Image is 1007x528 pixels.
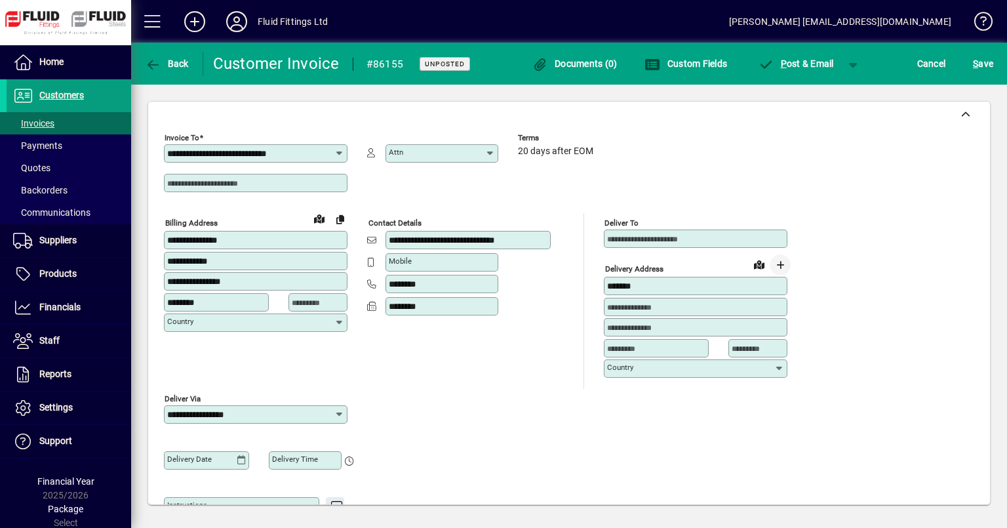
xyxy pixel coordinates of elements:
[7,258,131,291] a: Products
[518,134,597,142] span: Terms
[142,52,192,75] button: Back
[917,53,946,74] span: Cancel
[39,436,72,446] span: Support
[604,218,639,228] mat-label: Deliver To
[39,235,77,245] span: Suppliers
[37,476,94,487] span: Financial Year
[13,118,54,129] span: Invoices
[165,133,199,142] mat-label: Invoice To
[7,425,131,458] a: Support
[7,291,131,324] a: Financials
[13,207,90,218] span: Communications
[641,52,730,75] button: Custom Fields
[749,254,770,275] a: View on map
[13,185,68,195] span: Backorders
[39,402,73,413] span: Settings
[13,140,62,151] span: Payments
[272,455,318,464] mat-label: Delivery time
[532,58,618,69] span: Documents (0)
[529,52,621,75] button: Documents (0)
[729,11,951,32] div: [PERSON_NAME] [EMAIL_ADDRESS][DOMAIN_NAME]
[131,52,203,75] app-page-header-button: Back
[48,504,83,514] span: Package
[213,53,340,74] div: Customer Invoice
[970,52,997,75] button: Save
[39,268,77,279] span: Products
[7,134,131,157] a: Payments
[973,58,978,69] span: S
[167,455,212,464] mat-label: Delivery date
[216,10,258,33] button: Profile
[145,58,189,69] span: Back
[167,317,193,326] mat-label: Country
[973,53,993,74] span: ave
[644,58,727,69] span: Custom Fields
[7,179,131,201] a: Backorders
[425,60,465,68] span: Unposted
[39,90,84,100] span: Customers
[518,146,593,157] span: 20 days after EOM
[167,500,207,510] mat-label: Instructions
[7,46,131,79] a: Home
[7,325,131,357] a: Staff
[389,148,403,157] mat-label: Attn
[39,56,64,67] span: Home
[914,52,949,75] button: Cancel
[7,392,131,424] a: Settings
[781,58,787,69] span: P
[7,201,131,224] a: Communications
[751,52,840,75] button: Post & Email
[7,112,131,134] a: Invoices
[607,363,633,372] mat-label: Country
[13,163,50,173] span: Quotes
[7,157,131,179] a: Quotes
[330,209,351,230] button: Copy to Delivery address
[770,254,791,275] button: Choose address
[7,358,131,391] a: Reports
[258,11,328,32] div: Fluid Fittings Ltd
[758,58,834,69] span: ost & Email
[39,335,60,346] span: Staff
[366,54,404,75] div: #86155
[39,369,71,379] span: Reports
[174,10,216,33] button: Add
[7,224,131,257] a: Suppliers
[389,256,412,266] mat-label: Mobile
[39,302,81,312] span: Financials
[165,394,201,403] mat-label: Deliver via
[309,208,330,229] a: View on map
[964,3,991,45] a: Knowledge Base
